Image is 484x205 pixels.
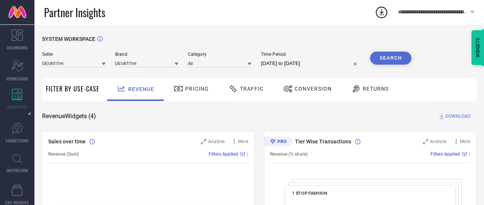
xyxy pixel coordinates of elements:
svg: Zoom [423,139,428,144]
span: DASHBOARD [7,45,28,50]
span: Pricing [185,86,209,92]
svg: Zoom [201,139,206,144]
span: SUGGESTIONS [6,138,29,143]
span: | [247,151,248,157]
input: Select time period [261,59,360,68]
div: Open download list [375,5,388,19]
span: Filters Applied [430,151,460,157]
span: Revenue Widgets ( 4 ) [42,112,96,120]
div: Premium [264,137,292,148]
span: Conversion [295,86,332,92]
span: Returns [363,86,389,92]
span: Sales over time [48,138,86,145]
span: DOWNLOAD [445,112,471,120]
span: Analyse [430,139,447,144]
span: Tier Wise Transactions [295,138,351,145]
span: More [238,139,248,144]
span: Time Period [261,52,360,57]
span: Partner Insights [44,5,105,20]
button: Search [370,52,411,65]
span: WORKSPACE [7,104,28,110]
span: Filters Applied [209,151,238,157]
span: Traffic [240,86,264,92]
span: Category [188,52,251,57]
span: More [460,139,470,144]
span: SCORECARDS [6,76,29,81]
span: Revenue (Sum) [48,151,79,157]
span: Seller [42,52,106,57]
span: SYSTEM WORKSPACE [42,36,95,42]
span: Revenue [128,86,154,92]
span: INSPIRATION [7,168,28,173]
span: Revenue (% share) [270,151,308,157]
span: | [469,151,470,157]
span: Analyse [208,139,225,144]
span: 1 STOP FASHION [292,190,327,196]
span: Filter By Use-Case [46,84,99,93]
span: Brand [115,52,179,57]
